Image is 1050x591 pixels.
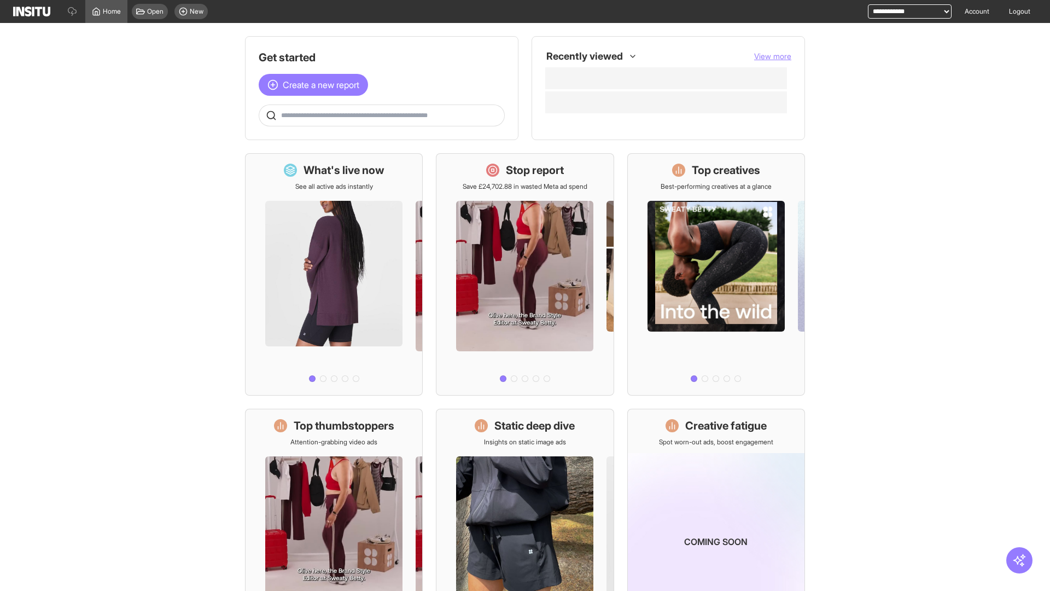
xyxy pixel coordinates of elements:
h1: Get started [259,50,505,65]
p: Insights on static image ads [484,438,566,447]
button: Create a new report [259,74,368,96]
h1: Static deep dive [494,418,575,433]
button: View more [754,51,791,62]
a: Stop reportSave £24,702.88 in wasted Meta ad spend [436,153,614,396]
span: New [190,7,203,16]
h1: Top creatives [692,163,760,178]
h1: Stop report [506,163,564,178]
p: Best-performing creatives at a glance [661,182,772,191]
span: Home [103,7,121,16]
a: What's live nowSee all active ads instantly [245,153,423,396]
h1: Top thumbstoppers [294,418,394,433]
span: Create a new report [283,78,359,91]
p: See all active ads instantly [295,182,373,191]
a: Top creativesBest-performing creatives at a glance [627,153,805,396]
img: Logo [13,7,50,16]
p: Attention-grabbing video ads [290,438,377,447]
span: View more [754,51,791,61]
h1: What's live now [304,163,384,178]
span: Open [147,7,164,16]
p: Save £24,702.88 in wasted Meta ad spend [463,182,587,191]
